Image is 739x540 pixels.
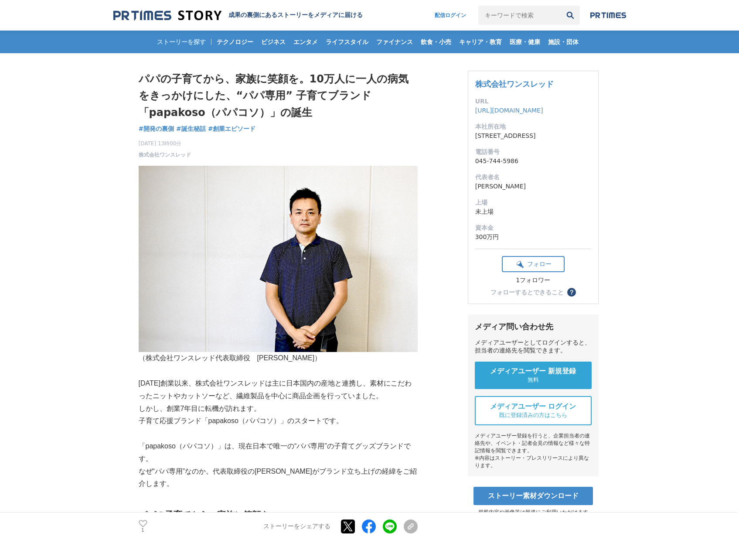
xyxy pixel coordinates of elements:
a: ストーリー素材ダウンロード [473,487,593,505]
div: メディアユーザー登録を行うと、企業担当者の連絡先や、イベント・記者会見の情報など様々な特記情報を閲覧できます。 ※内容はストーリー・プレスリリースにより異なります。 [475,432,592,469]
a: #創業エピソード [208,124,256,133]
a: #誕生秘話 [176,124,206,133]
a: #開発の裏側 [139,124,174,133]
h1: パパの子育てから、家族に笑顔を。10万人に一人の病気をきっかけにした、“パパ専用” 子育てブランド「papakoso（パパコソ）」の誕生 [139,71,418,121]
span: #開発の裏側 [139,125,174,133]
span: テクノロジー [213,38,257,46]
a: ビジネス [258,31,289,53]
a: メディアユーザー 新規登録 無料 [475,362,592,389]
span: ビジネス [258,38,289,46]
button: ？ [567,288,576,297]
a: メディアユーザー ログイン 既に登録済みの方はこちら [475,396,592,425]
dd: 300万円 [475,232,591,242]
dd: 045-744-5986 [475,157,591,166]
div: メディアユーザーとしてログインすると、担当者の連絡先を閲覧できます。 [475,339,592,355]
a: エンタメ [290,31,321,53]
button: 検索 [561,6,580,25]
p: 「papakoso（パパコソ）」は、現在日本で唯一の“パパ専用”の子育てグッズブランドです。 [139,440,418,465]
span: 施設・団体 [545,38,582,46]
h2: 成果の裏側にあるストーリーをメディアに届ける [228,11,363,19]
span: 無料 [528,376,539,384]
span: キャリア・教育 [456,38,505,46]
span: ？ [569,289,575,295]
span: ファイナンス [373,38,416,46]
input: キーワードで検索 [478,6,561,25]
p: 子育て応援ブランド「papakoso（パパコソ）」のスタートです。 [139,415,418,427]
a: 株式会社ワンスレッド [139,151,191,159]
a: キャリア・教育 [456,31,505,53]
p: （株式会社ワンスレッド代表取締役 [PERSON_NAME]） [139,352,418,365]
span: ライフスタイル [322,38,372,46]
a: 施設・団体 [545,31,582,53]
span: #誕生秘話 [176,125,206,133]
dd: [PERSON_NAME] [475,182,591,191]
h2: パパの子育てから、家族に笑顔を。 [139,508,418,522]
a: 飲食・小売 [417,31,455,53]
span: 医療・健康 [506,38,544,46]
span: エンタメ [290,38,321,46]
p: しかし、創業7年目に転機が訪れます。 [139,403,418,415]
a: 配信ログイン [426,6,475,25]
dt: 資本金 [475,223,591,232]
a: [URL][DOMAIN_NAME] [475,107,543,114]
div: メディア問い合わせ先 [475,321,592,332]
p: なぜ“パパ専用”なのか。代表取締役の[PERSON_NAME]がブランド立ち上げの経緯をご紹介します。 [139,465,418,491]
img: prtimes [590,12,626,19]
span: #創業エピソード [208,125,256,133]
dt: 代表者名 [475,173,591,182]
dt: 本社所在地 [475,122,591,131]
span: メディアユーザー 新規登録 [490,367,576,376]
dd: [STREET_ADDRESS] [475,131,591,140]
span: 既に登録済みの方はこちら [499,411,567,419]
div: フォローするとできること [490,289,564,295]
img: 成果の裏側にあるストーリーをメディアに届ける [113,10,221,21]
a: 成果の裏側にあるストーリーをメディアに届ける 成果の裏側にあるストーリーをメディアに届ける [113,10,363,21]
p: 掲載内容や画像等は報道にご利用いただけます [468,509,599,516]
p: 1 [139,528,147,533]
img: thumbnail_645e7ec0-dac2-11eb-83be-5534751f98c6.jpg [139,166,418,352]
a: ファイナンス [373,31,416,53]
div: 1フォロワー [502,277,565,284]
p: ストーリーをシェアする [263,523,330,530]
dd: 未上場 [475,207,591,216]
a: 医療・健康 [506,31,544,53]
span: 飲食・小売 [417,38,455,46]
dt: URL [475,97,591,106]
a: テクノロジー [213,31,257,53]
span: [DATE] 13時00分 [139,140,191,147]
a: ライフスタイル [322,31,372,53]
dt: 上場 [475,198,591,207]
span: メディアユーザー ログイン [490,402,576,411]
button: フォロー [502,256,565,272]
dt: 電話番号 [475,147,591,157]
p: [DATE]創業以来、株式会社ワンスレッドは主に日本国内の産地と連携し、素材にこだわったニットやカットソーなど、繊維製品を中心に商品企画を行っていました。 [139,377,418,403]
a: 株式会社ワンスレッド [475,79,554,89]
